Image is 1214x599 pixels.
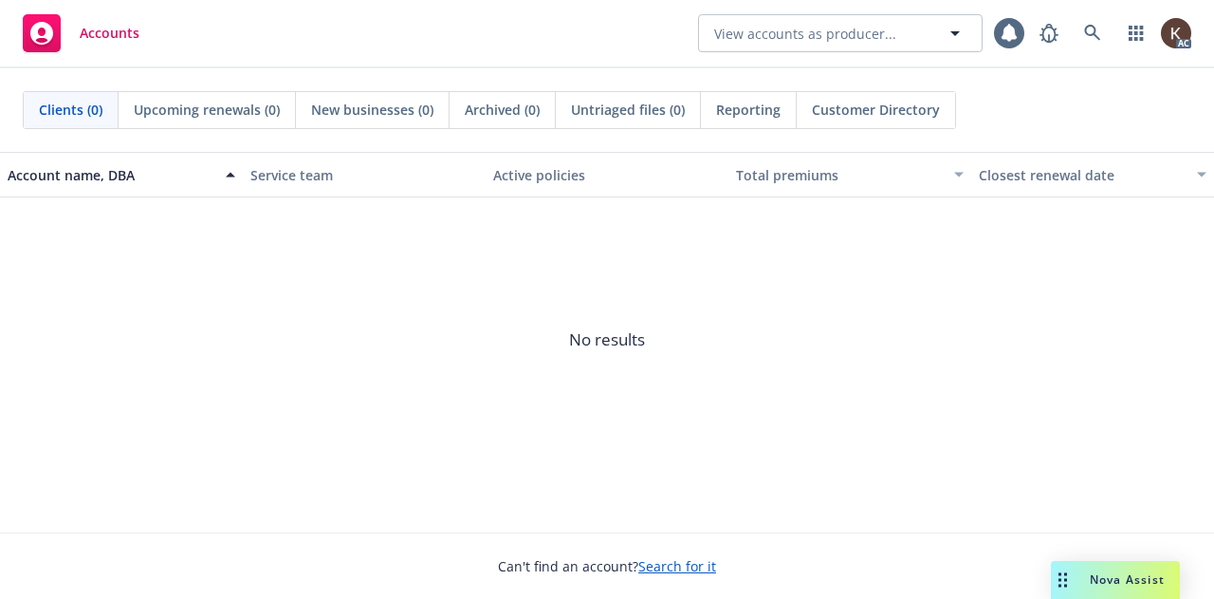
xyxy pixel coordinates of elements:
span: Reporting [716,100,781,120]
span: View accounts as producer... [714,24,896,44]
div: Active policies [493,165,721,185]
span: Untriaged files (0) [571,100,685,120]
div: Drag to move [1051,561,1075,599]
a: Switch app [1117,14,1155,52]
a: Accounts [15,7,147,60]
button: Active policies [486,152,728,197]
a: Search [1074,14,1112,52]
span: Archived (0) [465,100,540,120]
span: Customer Directory [812,100,940,120]
span: New businesses (0) [311,100,433,120]
button: Service team [243,152,486,197]
button: Closest renewal date [971,152,1214,197]
span: Upcoming renewals (0) [134,100,280,120]
div: Total premiums [736,165,943,185]
a: Search for it [638,557,716,575]
div: Closest renewal date [979,165,1186,185]
img: photo [1161,18,1191,48]
div: Service team [250,165,478,185]
span: Nova Assist [1090,571,1165,588]
span: Can't find an account? [498,556,716,576]
div: Account name, DBA [8,165,214,185]
button: Total premiums [728,152,971,197]
span: Accounts [80,26,139,41]
a: Report a Bug [1030,14,1068,52]
button: Nova Assist [1051,561,1180,599]
button: View accounts as producer... [698,14,983,52]
span: Clients (0) [39,100,102,120]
